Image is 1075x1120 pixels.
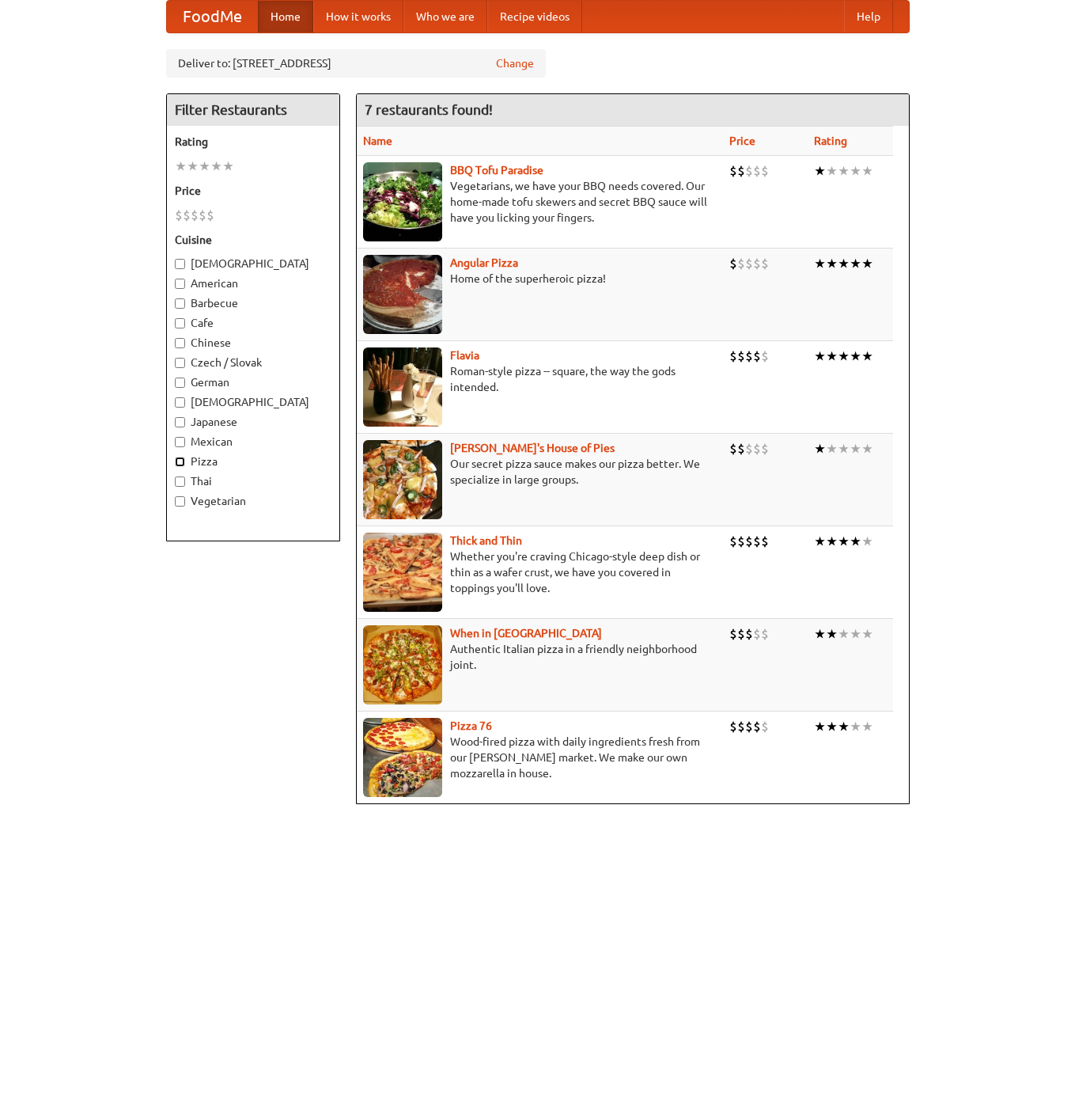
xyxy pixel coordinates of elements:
[206,207,214,224] li: $
[175,493,331,509] label: Vegetarian
[175,496,185,507] input: Vegetarian
[175,417,185,427] input: Japanese
[729,533,737,550] li: $
[175,394,331,410] label: [DEMOGRAPHIC_DATA]
[761,625,769,643] li: $
[487,1,582,32] a: Recipe videos
[753,162,761,180] li: $
[761,440,769,457] li: $
[745,440,753,457] li: $
[745,533,753,550] li: $
[175,275,331,291] label: American
[753,347,761,365] li: $
[753,255,761,272] li: $
[814,625,826,643] li: ★
[450,442,615,454] a: [PERSON_NAME]'s House of Pies
[175,454,331,469] label: Pizza
[175,374,331,390] label: German
[814,135,847,147] a: Rating
[850,718,861,735] li: ★
[737,440,745,457] li: $
[175,355,331,370] label: Czech / Slovak
[175,259,185,269] input: [DEMOGRAPHIC_DATA]
[450,256,518,269] a: Angular Pizza
[814,440,826,457] li: ★
[313,1,403,32] a: How it works
[175,414,331,430] label: Japanese
[826,440,838,457] li: ★
[826,625,838,643] li: ★
[737,718,745,735] li: $
[175,256,331,271] label: [DEMOGRAPHIC_DATA]
[745,625,753,643] li: $
[826,162,838,180] li: ★
[861,162,873,180] li: ★
[729,255,737,272] li: $
[450,349,479,362] a: Flavia
[175,279,185,289] input: American
[496,55,534,71] a: Change
[363,641,717,673] p: Authentic Italian pizza in a friendly neighborhood joint.
[844,1,893,32] a: Help
[861,718,873,735] li: ★
[729,347,737,365] li: $
[175,183,331,199] h5: Price
[450,534,522,547] a: Thick and Thin
[850,533,861,550] li: ★
[175,473,331,489] label: Thai
[838,625,850,643] li: ★
[850,625,861,643] li: ★
[861,255,873,272] li: ★
[363,533,442,612] img: thick.jpg
[826,255,838,272] li: ★
[175,295,331,311] label: Barbecue
[199,158,210,175] li: ★
[450,164,543,177] a: BBQ Tofu Paradise
[403,1,487,32] a: Who we are
[753,625,761,643] li: $
[175,232,331,248] h5: Cuisine
[175,437,185,447] input: Mexican
[838,718,850,735] li: ★
[363,718,442,797] img: pizza76.jpg
[222,158,234,175] li: ★
[210,158,222,175] li: ★
[745,347,753,365] li: $
[191,207,199,224] li: $
[729,718,737,735] li: $
[175,318,185,328] input: Cafe
[175,378,185,388] input: German
[187,158,199,175] li: ★
[363,625,442,704] img: wheninrome.jpg
[175,134,331,150] h5: Rating
[838,533,850,550] li: ★
[175,315,331,331] label: Cafe
[729,135,755,147] a: Price
[814,718,826,735] li: ★
[363,271,717,287] p: Home of the superheroic pizza!
[814,255,826,272] li: ★
[363,363,717,395] p: Roman-style pizza -- square, the way the gods intended.
[363,549,717,596] p: Whether you're craving Chicago-style deep dish or thin as a wafer crust, we have you covered in t...
[861,347,873,365] li: ★
[861,533,873,550] li: ★
[737,347,745,365] li: $
[363,347,442,427] img: flavia.jpg
[167,1,258,32] a: FoodMe
[737,255,745,272] li: $
[363,734,717,781] p: Wood-fired pizza with daily ingredients fresh from our [PERSON_NAME] market. We make our own mozz...
[363,135,392,147] a: Name
[814,347,826,365] li: ★
[745,162,753,180] li: $
[861,625,873,643] li: ★
[175,397,185,408] input: [DEMOGRAPHIC_DATA]
[838,255,850,272] li: ★
[450,627,602,640] b: When in [GEOGRAPHIC_DATA]
[737,162,745,180] li: $
[826,718,838,735] li: ★
[729,625,737,643] li: $
[166,49,546,78] div: Deliver to: [STREET_ADDRESS]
